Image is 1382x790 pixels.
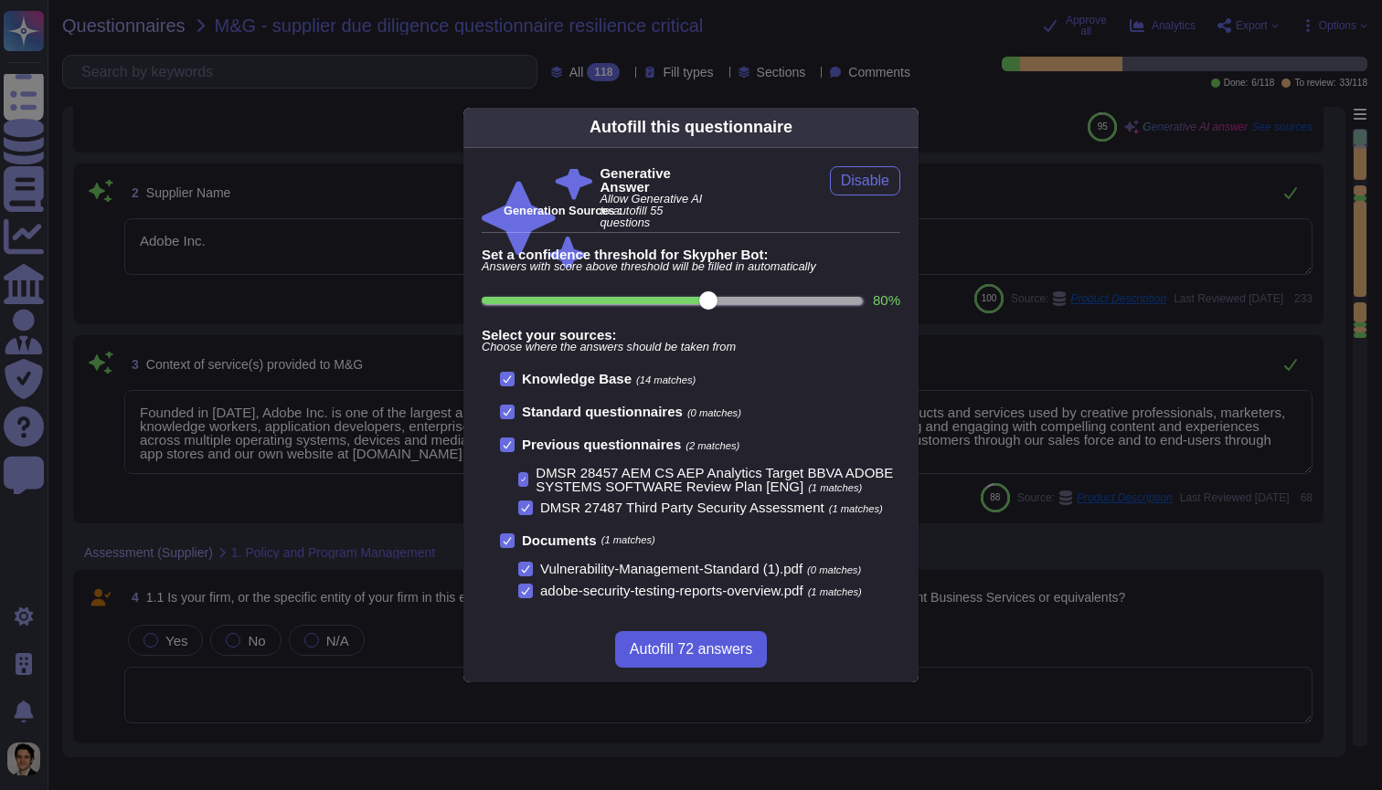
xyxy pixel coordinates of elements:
[687,407,741,418] span: (0 matches)
[522,371,632,386] b: Knowledge Base
[600,166,710,194] b: Generative Answer
[873,293,900,307] label: 80 %
[830,166,900,195] button: Disable
[482,248,900,261] b: Set a confidence threshold for Skypher Bot:
[615,631,767,668] button: Autofill 72 answers
[601,535,655,545] span: (1 matches)
[482,328,900,342] b: Select your sources:
[807,564,861,575] span: (0 matches)
[540,583,803,598] span: adobe-security-testing-reports-overview.pdf
[841,174,889,188] span: Disable
[630,642,752,657] span: Autofill 72 answers
[636,374,696,385] span: (14 matches)
[540,561,803,576] span: Vulnerability-Management-Standard (1).pdf
[522,533,597,547] b: Documents
[808,586,862,597] span: (1 matches)
[504,204,622,217] b: Generation Sources :
[686,440,739,451] span: (2 matches)
[536,465,893,494] span: DMSR 28457 AEM CS AEP Analytics Target BBVA ADOBE SYSTEMS SOFTWARE Review Plan [ENG]
[482,342,900,353] span: Choose where the answers should be taken from
[522,437,681,452] b: Previous questionnaires
[600,194,710,228] span: Allow Generative AI to autofill 55 questions
[590,115,792,140] div: Autofill this questionnaire
[540,500,824,515] span: DMSR 27487 Third Party Security Assessment
[482,261,900,273] span: Answers with score above threshold will be filled in automatically
[829,503,883,514] span: (1 matches)
[808,482,862,493] span: (1 matches)
[522,404,683,419] b: Standard questionnaires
